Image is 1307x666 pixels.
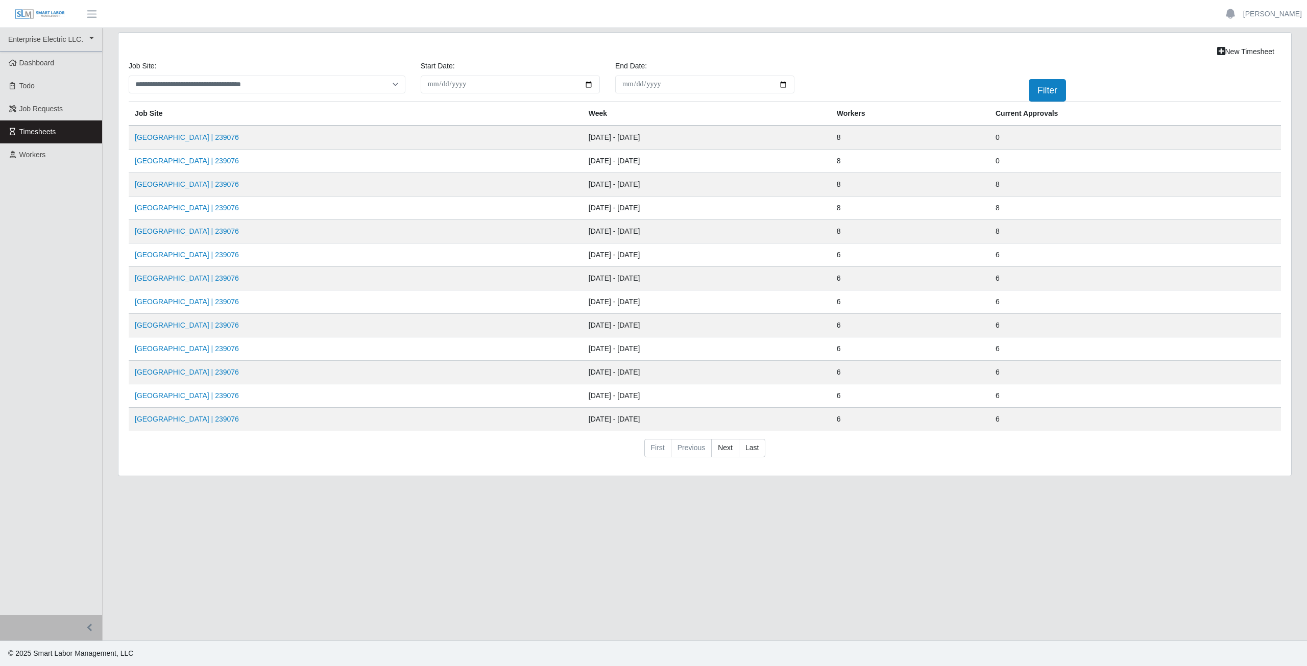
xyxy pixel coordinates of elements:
td: 8 [989,196,1281,220]
td: [DATE] - [DATE] [583,290,831,314]
td: 6 [989,408,1281,431]
a: [GEOGRAPHIC_DATA] | 239076 [135,157,239,165]
td: 6 [831,243,989,267]
td: [DATE] - [DATE] [583,150,831,173]
th: Week [583,102,831,126]
td: 6 [989,243,1281,267]
td: 6 [831,267,989,290]
a: [PERSON_NAME] [1243,9,1302,19]
th: job site [129,102,583,126]
td: [DATE] - [DATE] [583,267,831,290]
td: 6 [831,290,989,314]
a: New Timesheet [1211,43,1281,61]
td: 8 [989,173,1281,196]
a: [GEOGRAPHIC_DATA] | 239076 [135,227,239,235]
td: 8 [989,220,1281,243]
td: [DATE] - [DATE] [583,408,831,431]
a: [GEOGRAPHIC_DATA] | 239076 [135,274,239,282]
label: End Date: [615,61,647,71]
a: [GEOGRAPHIC_DATA] | 239076 [135,321,239,329]
a: Next [711,439,739,457]
td: 6 [989,361,1281,384]
span: Job Requests [19,105,63,113]
span: Dashboard [19,59,55,67]
a: [GEOGRAPHIC_DATA] | 239076 [135,251,239,259]
label: Start Date: [421,61,455,71]
span: Timesheets [19,128,56,136]
button: Filter [1029,79,1066,102]
td: [DATE] - [DATE] [583,337,831,361]
a: [GEOGRAPHIC_DATA] | 239076 [135,344,239,353]
td: 6 [989,267,1281,290]
td: [DATE] - [DATE] [583,361,831,384]
a: [GEOGRAPHIC_DATA] | 239076 [135,133,239,141]
td: 8 [831,126,989,150]
th: Current Approvals [989,102,1281,126]
td: 6 [989,337,1281,361]
label: job site: [129,61,156,71]
a: [GEOGRAPHIC_DATA] | 239076 [135,298,239,306]
td: 0 [989,126,1281,150]
td: 0 [989,150,1281,173]
td: 6 [831,314,989,337]
a: [GEOGRAPHIC_DATA] | 239076 [135,391,239,400]
th: Workers [831,102,989,126]
span: Todo [19,82,35,90]
span: Workers [19,151,46,159]
td: 8 [831,150,989,173]
td: [DATE] - [DATE] [583,384,831,408]
a: [GEOGRAPHIC_DATA] | 239076 [135,368,239,376]
td: 6 [831,384,989,408]
td: [DATE] - [DATE] [583,220,831,243]
img: SLM Logo [14,9,65,20]
td: 6 [831,408,989,431]
td: [DATE] - [DATE] [583,314,831,337]
a: [GEOGRAPHIC_DATA] | 239076 [135,204,239,212]
td: 6 [989,384,1281,408]
td: [DATE] - [DATE] [583,126,831,150]
a: [GEOGRAPHIC_DATA] | 239076 [135,415,239,423]
a: [GEOGRAPHIC_DATA] | 239076 [135,180,239,188]
td: 6 [831,337,989,361]
td: [DATE] - [DATE] [583,196,831,220]
td: 6 [989,290,1281,314]
a: Last [739,439,765,457]
td: 8 [831,220,989,243]
span: © 2025 Smart Labor Management, LLC [8,649,133,657]
td: 6 [989,314,1281,337]
td: [DATE] - [DATE] [583,173,831,196]
td: 6 [831,361,989,384]
nav: pagination [129,439,1281,465]
td: 8 [831,196,989,220]
td: 8 [831,173,989,196]
td: [DATE] - [DATE] [583,243,831,267]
